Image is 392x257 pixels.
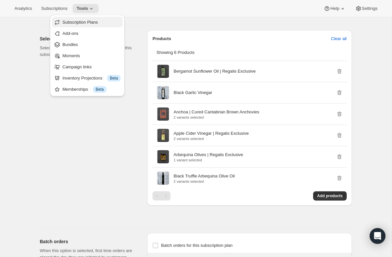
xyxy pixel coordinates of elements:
button: Subscriptions [37,4,71,13]
button: Inventory Projections [52,73,123,83]
p: Black Garlic Vinegar [173,89,212,96]
span: Clear all [331,35,347,42]
p: Select which products you would like to offer this subscription plan for. [40,45,137,58]
span: Add products [317,193,343,199]
span: Moments [62,53,80,58]
button: Bundles [52,39,123,50]
button: Moments [52,50,123,61]
button: Clear all [327,34,351,44]
p: Apple Cider Vinegar | Regalis Exclusive [173,130,249,137]
span: Beta [96,87,104,92]
p: 2 variants selected [173,179,235,183]
button: Campaign links [52,61,123,72]
button: Add-ons [52,28,123,38]
span: Campaign links [62,64,92,69]
h2: Select Products [40,35,137,42]
p: Black Truffle Arbequina Olive Oil [173,173,235,179]
p: Bergamot Sunflower Oil | Regalis Exclusive [173,68,256,75]
div: Inventory Projections [62,75,121,82]
span: Showing 6 Products [156,50,195,55]
p: Anchoa | Cured Cantabrian Brown Anchovies [173,109,259,115]
p: Arbequina Olives | Regalis Exclusive [173,152,243,158]
p: 2 variants selected [173,115,259,119]
span: Subscriptions [41,6,67,11]
span: Analytics [14,6,32,11]
p: Products [152,35,171,42]
button: Tools [73,4,99,13]
p: 2 variants selected [173,137,249,141]
span: Subscription Plans [62,20,98,25]
span: Add-ons [62,31,78,36]
span: Tools [77,6,88,11]
button: Memberships [52,84,123,94]
span: Beta [110,76,118,81]
div: Open Intercom Messenger [370,228,385,244]
p: 1 variant selected [173,158,243,162]
nav: Pagination [152,191,171,200]
button: Help [320,4,350,13]
h2: Batch orders [40,238,137,245]
span: Settings [362,6,378,11]
span: Batch orders for this subscription plan [161,243,233,248]
div: Memberships [62,86,121,93]
button: Subscription Plans [52,17,123,27]
button: Add products [313,191,347,200]
button: Settings [351,4,381,13]
span: Bundles [62,42,78,47]
button: Analytics [11,4,36,13]
span: Help [330,6,339,11]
